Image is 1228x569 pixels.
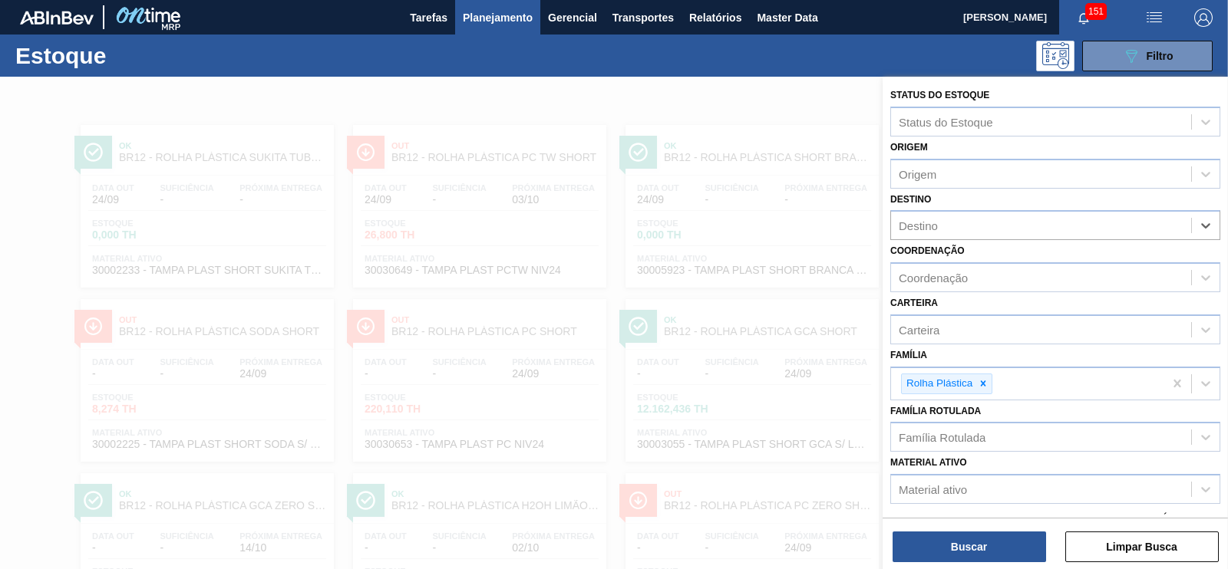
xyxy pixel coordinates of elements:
[410,8,447,27] span: Tarefas
[1059,7,1108,28] button: Notificações
[20,11,94,25] img: TNhmsLtSVTkK8tSr43FrP2fwEKptu5GPRR3wAAAABJRU5ErkJggg==
[1194,8,1213,27] img: Logout
[15,47,238,64] h1: Estoque
[612,8,674,27] span: Transportes
[890,350,927,360] label: Família
[899,323,939,336] div: Carteira
[890,194,931,205] label: Destino
[890,298,938,308] label: Carteira
[1082,41,1213,71] button: Filtro
[899,483,967,496] div: Material ativo
[463,8,533,27] span: Planejamento
[899,219,938,232] div: Destino
[890,513,992,524] label: Data de Entrega de
[890,245,965,256] label: Coordenação
[1147,50,1174,62] span: Filtro
[899,167,936,180] div: Origem
[899,271,968,284] div: Coordenação
[548,8,597,27] span: Gerencial
[1061,513,1168,524] label: Data de Entrega até
[689,8,741,27] span: Relatórios
[899,431,985,444] div: Família Rotulada
[1036,41,1074,71] div: Pogramando: nenhum usuário selecionado
[890,406,981,416] label: Família Rotulada
[890,142,928,153] label: Origem
[902,374,975,393] div: Rolha Plástica
[890,457,967,468] label: Material ativo
[890,90,989,100] label: Status do Estoque
[1145,8,1164,27] img: userActions
[757,8,817,27] span: Master Data
[1085,3,1107,20] span: 151
[899,115,993,128] div: Status do Estoque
